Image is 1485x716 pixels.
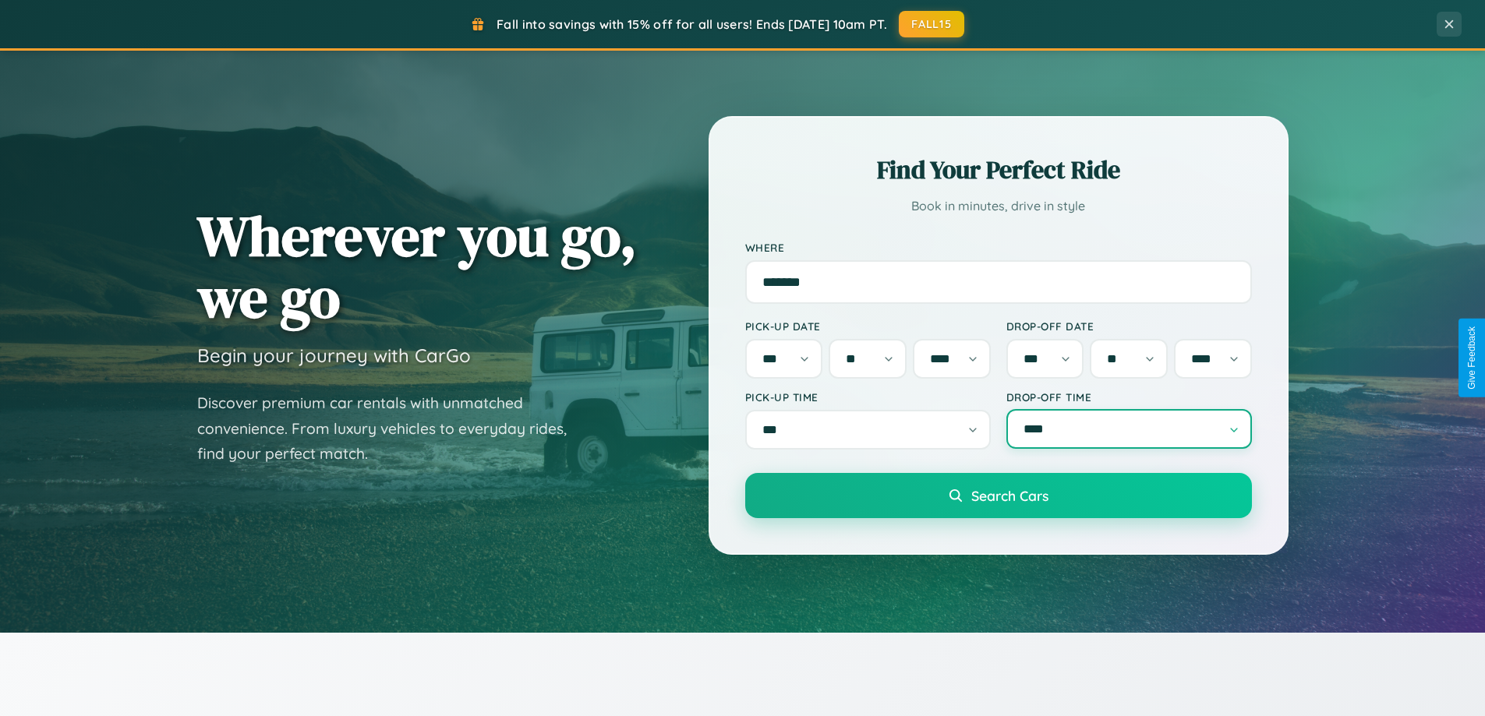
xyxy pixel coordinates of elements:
[197,205,637,328] h1: Wherever you go, we go
[899,11,964,37] button: FALL15
[745,319,991,333] label: Pick-up Date
[1466,326,1477,390] div: Give Feedback
[197,344,471,367] h3: Begin your journey with CarGo
[745,473,1252,518] button: Search Cars
[745,390,991,404] label: Pick-up Time
[745,241,1252,254] label: Where
[745,195,1252,217] p: Book in minutes, drive in style
[1006,319,1252,333] label: Drop-off Date
[1006,390,1252,404] label: Drop-off Time
[971,487,1048,504] span: Search Cars
[497,16,887,32] span: Fall into savings with 15% off for all users! Ends [DATE] 10am PT.
[745,153,1252,187] h2: Find Your Perfect Ride
[197,390,587,467] p: Discover premium car rentals with unmatched convenience. From luxury vehicles to everyday rides, ...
